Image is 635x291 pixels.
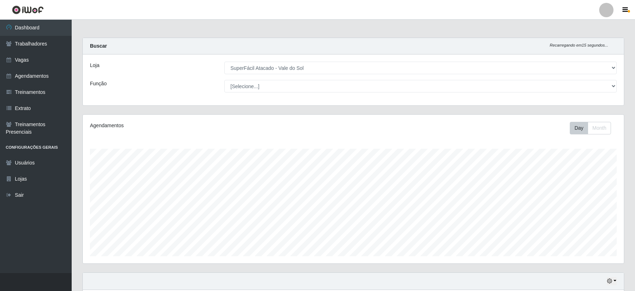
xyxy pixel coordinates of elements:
div: Agendamentos [90,122,303,129]
img: CoreUI Logo [12,5,44,14]
i: Recarregando em 15 segundos... [550,43,608,47]
div: Toolbar with button groups [570,122,617,134]
label: Função [90,80,107,87]
div: First group [570,122,611,134]
button: Day [570,122,588,134]
label: Loja [90,62,99,69]
button: Month [588,122,611,134]
strong: Buscar [90,43,107,49]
